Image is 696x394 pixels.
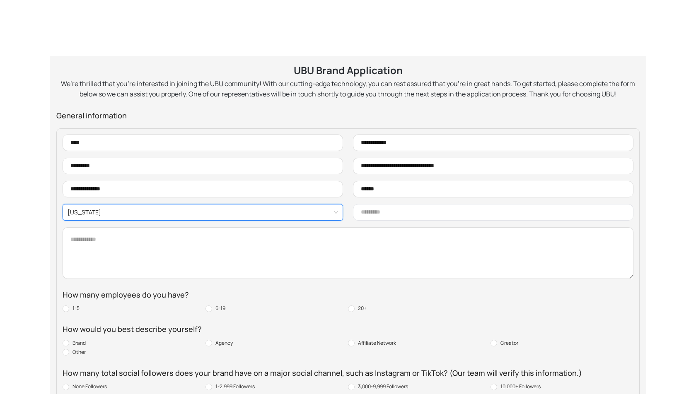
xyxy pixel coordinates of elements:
[355,382,411,391] span: 3,000-9,999 Followers
[63,323,202,335] span: How would you best describe yourself?
[212,382,258,391] span: 1-2,999 Followers
[355,304,370,313] span: 20+
[497,382,544,391] span: 10,000+ Followers
[212,304,229,313] span: 6-19
[63,289,189,301] span: How many employees do you have?
[212,339,236,348] span: Agency
[63,367,582,379] span: How many total social followers does your brand have on a major social channel, such as Instagram...
[56,110,640,122] span: General information
[294,62,403,78] span: UBU Brand Application
[69,348,89,357] span: Other
[355,339,399,348] span: Affiliate Network
[69,382,110,391] span: None Followers
[69,304,83,313] span: 1-5
[56,79,640,100] span: We’re thrilled that you’re interested in joining the UBU community! With our cutting-edge technol...
[68,206,338,219] span: Arkansas
[497,339,522,348] span: Creator
[69,339,89,348] span: Brand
